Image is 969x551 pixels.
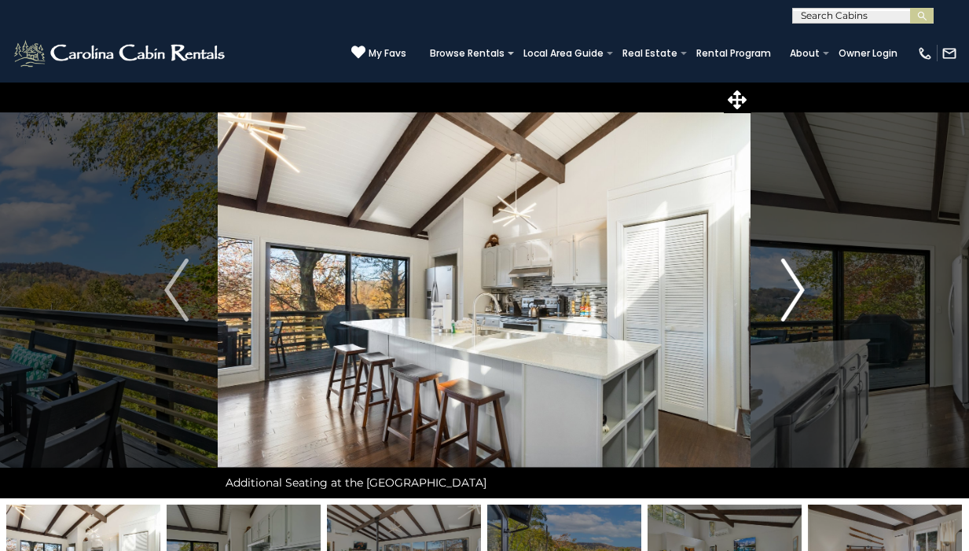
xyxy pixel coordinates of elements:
div: Additional Seating at the [GEOGRAPHIC_DATA] [218,467,751,498]
img: arrow [780,259,804,321]
span: My Favs [369,46,406,61]
a: Owner Login [831,42,905,64]
a: About [782,42,828,64]
button: Next [751,82,835,498]
a: Local Area Guide [516,42,611,64]
a: My Favs [351,45,406,61]
button: Previous [135,82,218,498]
a: Browse Rentals [422,42,512,64]
img: White-1-2.png [12,38,229,69]
img: mail-regular-white.png [941,46,957,61]
img: arrow [164,259,188,321]
a: Real Estate [615,42,685,64]
a: Rental Program [688,42,779,64]
img: phone-regular-white.png [917,46,933,61]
